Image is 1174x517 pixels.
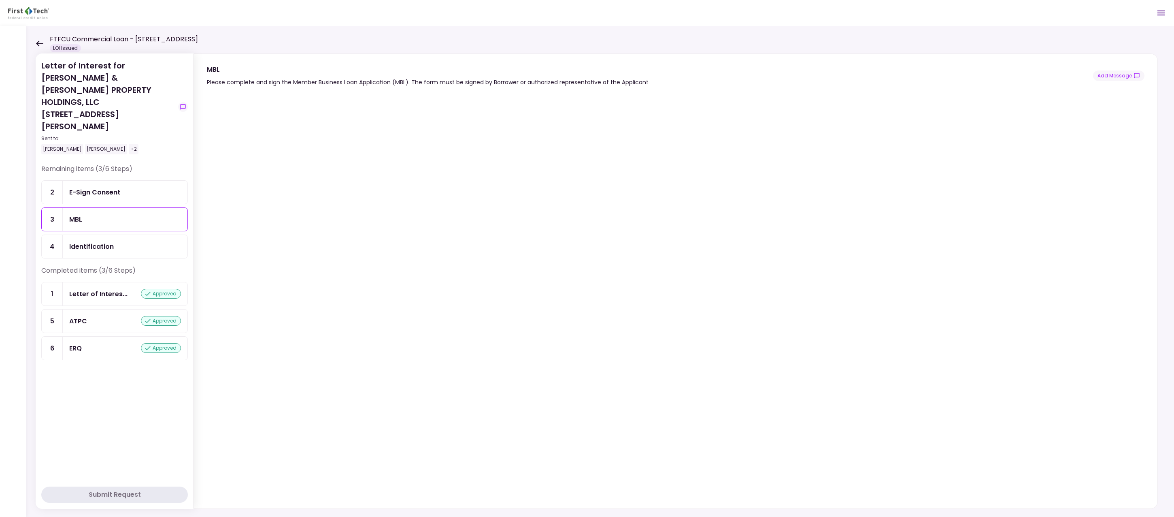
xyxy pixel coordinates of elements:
div: 4 [42,235,63,258]
div: 1 [42,282,63,305]
div: LOI Issued [50,44,81,52]
button: Open menu [1151,3,1171,23]
div: Letter of Interest for [PERSON_NAME] & [PERSON_NAME] PROPERTY HOLDINGS, LLC [STREET_ADDRESS][PERS... [41,60,175,154]
div: 3 [42,208,63,231]
div: MBL [69,214,82,224]
div: Letter of Interest [69,289,128,299]
img: Partner icon [8,7,49,19]
div: Please complete and sign the Member Business Loan Application (MBL). The form must be signed by B... [207,77,649,87]
iframe: jotform-iframe [207,100,1143,505]
div: approved [141,316,181,326]
div: +2 [129,144,138,154]
div: Identification [69,241,114,252]
div: approved [141,289,181,299]
h1: FTFCU Commercial Loan - [STREET_ADDRESS] [50,34,198,44]
a: 5ATPCapproved [41,309,188,333]
button: Submit Request [41,487,188,503]
div: Sent to: [41,135,175,142]
div: Completed items (3/6 Steps) [41,266,188,282]
div: MBLPlease complete and sign the Member Business Loan Application (MBL). The form must be signed b... [194,53,1158,509]
div: ERQ [69,343,82,353]
div: ATPC [69,316,87,326]
div: Remaining items (3/6 Steps) [41,164,188,180]
div: 6 [42,337,63,360]
div: approved [141,343,181,353]
a: 2E-Sign Consent [41,180,188,204]
div: E-Sign Consent [69,187,120,197]
button: show-messages [178,102,188,112]
a: 1Letter of Interestapproved [41,282,188,306]
a: 3MBL [41,207,188,231]
a: 6ERQapproved [41,336,188,360]
a: 4Identification [41,235,188,258]
div: Submit Request [89,490,141,500]
div: 5 [42,310,63,333]
button: show-messages [1093,70,1144,81]
div: [PERSON_NAME] [41,144,83,154]
div: MBL [207,64,649,75]
div: 2 [42,181,63,204]
div: [PERSON_NAME] [85,144,127,154]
